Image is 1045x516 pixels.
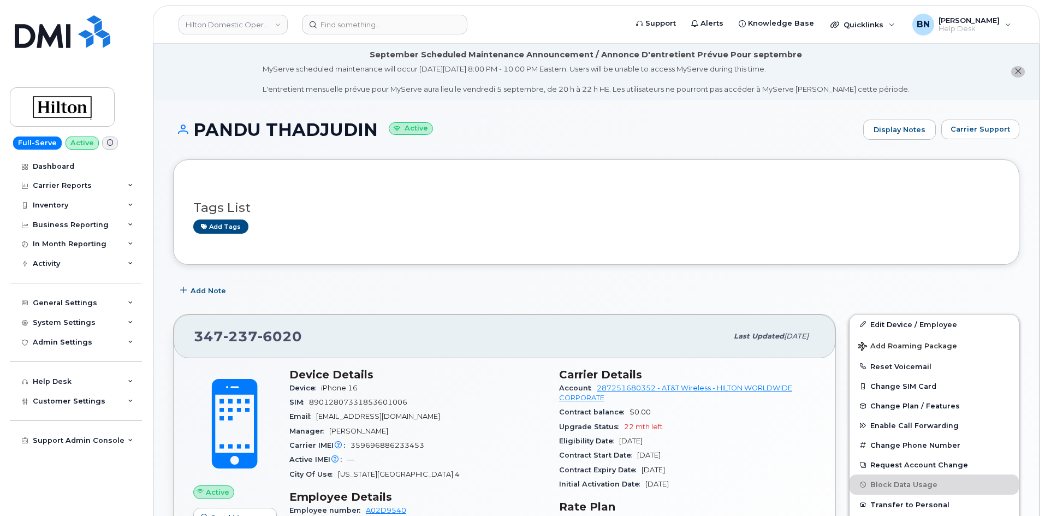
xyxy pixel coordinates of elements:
[870,402,960,410] span: Change Plan / Features
[850,435,1019,455] button: Change Phone Number
[289,384,321,392] span: Device
[850,416,1019,435] button: Enable Call Forwarding
[191,286,226,296] span: Add Note
[998,468,1037,508] iframe: Messenger Launcher
[941,120,1019,139] button: Carrier Support
[316,412,440,420] span: [EMAIL_ADDRESS][DOMAIN_NAME]
[630,408,651,416] span: $0.00
[289,368,546,381] h3: Device Details
[642,466,665,474] span: [DATE]
[559,384,597,392] span: Account
[289,441,351,449] span: Carrier IMEI
[850,396,1019,416] button: Change Plan / Features
[863,120,936,140] a: Display Notes
[850,315,1019,334] a: Edit Device / Employee
[870,422,959,430] span: Enable Call Forwarding
[366,506,406,514] a: A02D9540
[559,437,619,445] span: Eligibility Date
[289,490,546,503] h3: Employee Details
[258,328,302,345] span: 6020
[329,427,388,435] span: [PERSON_NAME]
[1011,66,1025,78] button: close notification
[858,342,957,352] span: Add Roaming Package
[559,384,792,402] a: 287251680352 - AT&T Wireless - HILTON WORLDWIDE CORPORATE
[850,334,1019,357] button: Add Roaming Package
[784,332,809,340] span: [DATE]
[321,384,358,392] span: iPhone 16
[559,466,642,474] span: Contract Expiry Date
[289,506,366,514] span: Employee number
[850,376,1019,396] button: Change SIM Card
[289,470,338,478] span: City Of Use
[289,427,329,435] span: Manager
[645,480,669,488] span: [DATE]
[194,328,302,345] span: 347
[193,201,999,215] h3: Tags List
[951,124,1010,134] span: Carrier Support
[173,120,858,139] h1: PANDU THADJUDIN
[347,455,354,464] span: —
[289,455,347,464] span: Active IMEI
[309,398,407,406] span: 89012807331853601006
[289,412,316,420] span: Email
[223,328,258,345] span: 237
[338,470,460,478] span: [US_STATE][GEOGRAPHIC_DATA] 4
[637,451,661,459] span: [DATE]
[850,455,1019,475] button: Request Account Change
[559,451,637,459] span: Contract Start Date
[559,500,816,513] h3: Rate Plan
[850,495,1019,514] button: Transfer to Personal
[619,437,643,445] span: [DATE]
[289,398,309,406] span: SIM
[624,423,663,431] span: 22 mth left
[559,368,816,381] h3: Carrier Details
[734,332,784,340] span: Last updated
[351,441,424,449] span: 359696886233453
[173,281,235,301] button: Add Note
[559,408,630,416] span: Contract balance
[206,487,229,497] span: Active
[559,480,645,488] span: Initial Activation Date
[850,475,1019,494] button: Block Data Usage
[263,64,910,94] div: MyServe scheduled maintenance will occur [DATE][DATE] 8:00 PM - 10:00 PM Eastern. Users will be u...
[370,49,802,61] div: September Scheduled Maintenance Announcement / Annonce D'entretient Prévue Pour septembre
[193,220,248,233] a: Add tags
[559,423,624,431] span: Upgrade Status
[850,357,1019,376] button: Reset Voicemail
[389,122,433,135] small: Active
